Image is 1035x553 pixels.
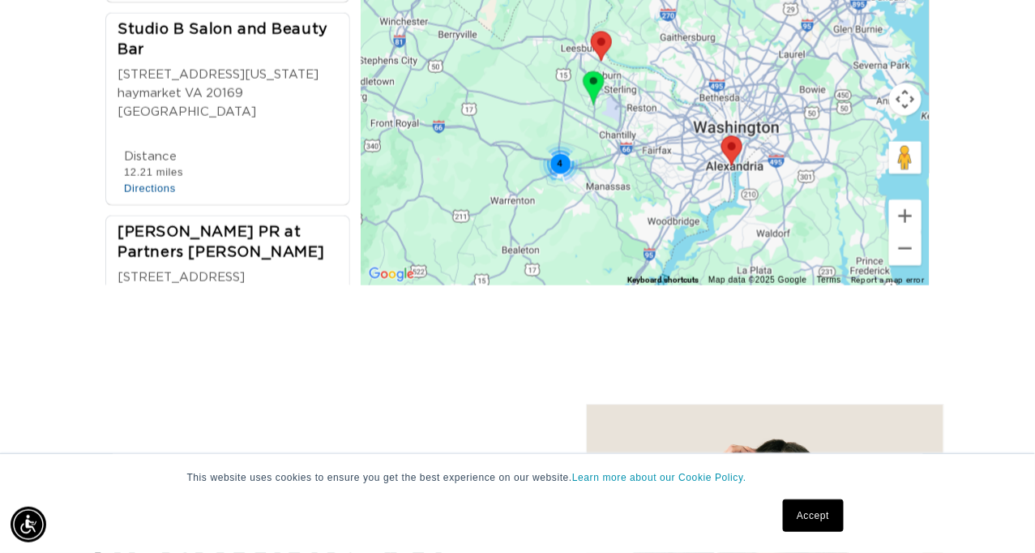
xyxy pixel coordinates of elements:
span: [GEOGRAPHIC_DATA] [118,103,256,122]
button: Zoom out [889,232,922,264]
div: Accessibility Menu [11,507,46,542]
span: [STREET_ADDRESS][PERSON_NAME] [118,271,245,300]
p: This website uses cookies to ensure you get the best experience on our website. [187,470,849,485]
button: Drag Pegman onto the map to open Street View [889,141,922,174]
span: Map data ©2025 Google [708,275,807,284]
a: Open this area in Google Maps (opens a new window) [365,264,418,285]
button: Zoom in [889,199,922,232]
a: Terms (opens in new tab) [817,275,841,284]
span: haymarket [118,84,182,103]
span: 20169 [206,84,243,103]
iframe: Chat Widget [954,475,1035,553]
button: Map camera controls [889,83,922,115]
div: Studio B Salon and Beauty Bar [118,19,348,62]
button: Keyboard shortcuts [627,274,699,285]
a: Report a map error [851,275,925,284]
span: [STREET_ADDRESS][US_STATE] [118,68,319,80]
a: Learn more about our Cookie Policy. [572,472,746,483]
span: VA [185,84,203,103]
img: Google [365,264,418,285]
div: 12.21 miles [124,165,183,179]
div: [PERSON_NAME] PR at Partners [PERSON_NAME] [118,222,348,264]
div: 4 [539,142,582,185]
span: Distance [124,150,177,162]
a: Directions [124,182,176,194]
a: Accept [783,499,843,532]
